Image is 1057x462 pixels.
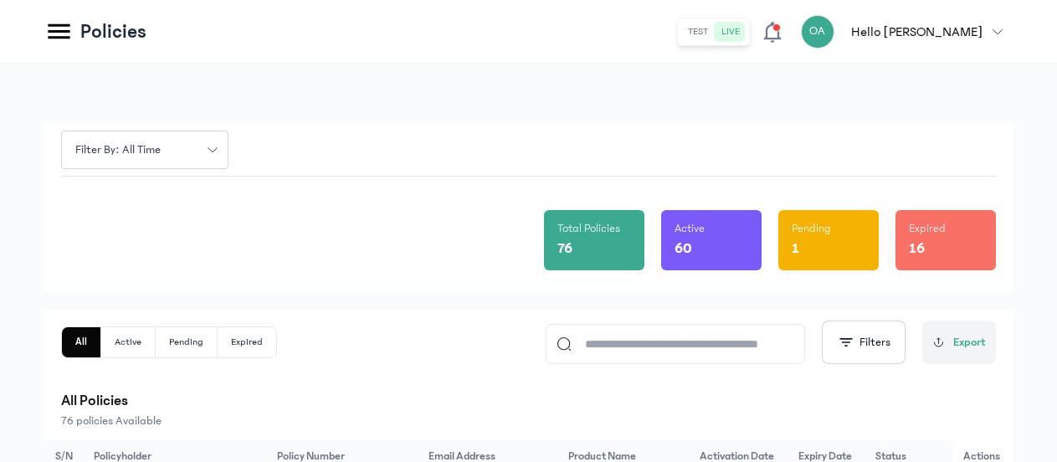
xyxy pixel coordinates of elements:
[953,334,986,352] span: Export
[715,22,747,42] button: live
[909,220,983,237] p: Expired
[681,22,715,42] button: test
[65,141,171,159] span: Filter by: all time
[822,321,906,364] button: Filters
[557,237,572,260] p: 76
[675,220,748,237] p: Active
[909,237,925,260] p: 16
[851,22,983,42] p: Hello [PERSON_NAME]
[218,327,276,357] button: Expired
[792,237,799,260] p: 1
[557,220,631,237] p: Total Policies
[101,327,156,357] button: Active
[156,327,218,357] button: Pending
[62,327,101,357] button: All
[61,413,996,429] p: 76 policies Available
[801,15,834,49] div: OA
[61,131,228,169] button: Filter by: all time
[675,237,692,260] p: 60
[61,389,996,413] p: All Policies
[792,220,865,237] p: Pending
[801,15,1013,49] button: OAHello [PERSON_NAME]
[922,321,996,364] button: Export
[80,18,146,45] p: Policies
